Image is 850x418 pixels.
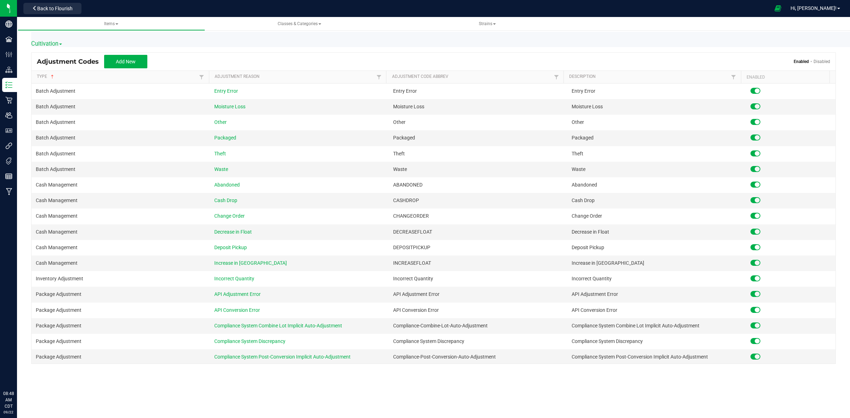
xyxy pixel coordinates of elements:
[750,325,760,330] a: Disable
[393,213,563,219] div: CHANGEORDER
[479,21,496,26] span: Strains
[750,105,760,110] a: Disable
[393,119,563,126] div: Other
[214,245,247,250] span: Deposit Pickup
[104,21,118,26] span: Items
[36,307,81,313] span: Package Adjustment
[36,276,83,281] span: Inventory Adjustment
[5,112,12,119] inline-svg: Users
[572,275,742,282] div: Incorrect Quantity
[36,338,81,344] span: Package Adjustment
[572,103,742,110] div: Moisture Loss
[393,338,563,345] div: Compliance System Discrepancy
[3,390,14,410] p: 08:48 AM CDT
[36,88,75,94] span: Batch Adjustment
[572,260,742,267] div: Increase in [GEOGRAPHIC_DATA]
[37,74,197,80] a: TypeSortable
[572,213,742,219] div: Change Order
[393,291,563,298] div: API Adjustment Error
[214,197,237,203] span: Cash Drop
[572,354,742,360] div: Compliance System Post-Conversion Implicit Auto-Adjustment
[794,59,809,64] a: Enabled
[572,166,742,173] div: Waste
[750,153,760,158] a: Disable
[36,260,78,266] span: Cash Management
[750,168,760,173] a: Disable
[750,340,760,345] a: Disable
[214,182,240,188] span: Abandoned
[572,182,742,188] div: Abandoned
[5,158,12,165] inline-svg: Tags
[750,184,760,189] a: Disable
[393,150,563,157] div: Theft
[572,244,742,251] div: Deposit Pickup
[214,151,226,156] span: Theft
[5,66,12,73] inline-svg: Distribution
[5,188,12,195] inline-svg: Manufacturing
[375,73,383,81] a: Filter
[278,21,321,26] span: Classes & Categories
[5,97,12,104] inline-svg: Retail
[750,231,760,236] a: Disable
[572,229,742,235] div: Decrease in Float
[741,71,829,84] th: Enabled
[215,74,375,80] a: Adjustment ReasonSortable
[214,135,236,141] span: Packaged
[393,88,563,95] div: Entry Error
[393,229,563,235] div: DECREASEFLOAT
[750,121,760,126] a: Disable
[393,182,563,188] div: ABANDONED
[393,166,563,173] div: Waste
[36,182,78,188] span: Cash Management
[572,119,742,126] div: Other
[23,3,81,14] button: Back to Flourish
[392,74,552,80] a: Adjustment Code AbbrevSortable
[214,88,238,94] span: Entry Error
[3,410,14,415] p: 09/22
[36,354,81,360] span: Package Adjustment
[750,293,760,298] a: Disable
[214,323,342,328] span: Compliance System Combine Lot Implicit Auto-Adjustment
[393,307,563,314] div: API Conversion Error
[214,260,287,266] span: Increase in [GEOGRAPHIC_DATA]
[31,40,62,47] span: Cultivation
[7,361,28,383] iframe: Resource center
[214,291,261,297] span: API Adjustment Error
[750,277,760,282] a: Disable
[750,90,760,95] a: Disable
[214,307,260,313] span: API Conversion Error
[770,1,786,15] span: Open Ecommerce Menu
[116,59,136,64] span: Add New
[552,73,561,81] a: Filter
[5,142,12,149] inline-svg: Integrations
[572,291,742,298] div: API Adjustment Error
[750,246,760,251] a: Disable
[5,127,12,134] inline-svg: User Roles
[37,6,73,11] span: Back to Flourish
[50,74,55,80] span: Sortable
[5,173,12,180] inline-svg: Reports
[572,338,742,345] div: Compliance System Discrepancy
[750,262,760,267] a: Disable
[214,229,252,235] span: Decrease in Float
[214,276,254,281] span: Incorrect Quantity
[5,51,12,58] inline-svg: Configuration
[750,137,760,142] a: Disable
[393,354,563,360] div: Compliance-Post-Conversion-Auto-Adjustment
[36,229,78,235] span: Cash Management
[36,104,75,109] span: Batch Adjustment
[393,197,563,204] div: CASHDROP
[214,338,285,344] span: Compliance System Discrepancy
[572,197,742,204] div: Cash Drop
[393,134,563,141] div: Packaged
[36,197,78,203] span: Cash Management
[750,215,760,220] a: Disable
[393,322,563,329] div: Compliance-Combine-Lot-Auto-Adjustment
[569,74,729,80] a: DescriptionSortable
[572,150,742,157] div: Theft
[750,356,760,361] a: Disable
[36,119,75,125] span: Batch Adjustment
[750,199,760,204] a: Disable
[572,322,742,329] div: Compliance System Combine Lot Implicit Auto-Adjustment
[37,58,104,65] span: Adjustment Codes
